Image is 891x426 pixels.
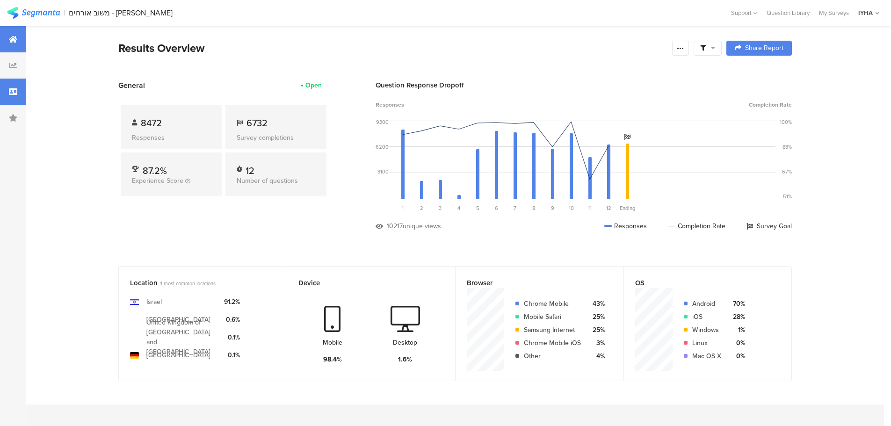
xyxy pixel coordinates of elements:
[532,204,535,212] span: 8
[146,318,217,357] div: United Kingdom of [GEOGRAPHIC_DATA] and [GEOGRAPHIC_DATA]
[224,332,240,342] div: 0.1%
[588,325,605,335] div: 25%
[495,204,498,212] span: 6
[403,221,441,231] div: unique views
[692,338,721,348] div: Linux
[729,338,745,348] div: 0%
[729,312,745,322] div: 28%
[729,351,745,361] div: 0%
[246,116,268,130] span: 6732
[323,354,342,364] div: 98.4%
[514,204,516,212] span: 7
[780,118,792,126] div: 100%
[159,280,216,287] span: 4 most common locations
[524,312,581,322] div: Mobile Safari
[749,101,792,109] span: Completion Rate
[146,315,210,325] div: [GEOGRAPHIC_DATA]
[402,204,404,212] span: 1
[762,8,814,17] a: Question Library
[814,8,854,17] a: My Surveys
[782,143,792,151] div: 83%
[376,101,404,109] span: Responses
[783,193,792,200] div: 51%
[420,204,423,212] span: 2
[224,350,240,360] div: 0.1%
[393,338,417,347] div: Desktop
[618,204,637,212] div: Ending
[237,133,315,143] div: Survey completions
[69,8,173,17] div: משוב אורחים - [PERSON_NAME]
[476,204,479,212] span: 5
[588,299,605,309] div: 43%
[439,204,442,212] span: 3
[387,221,403,231] div: 10217
[146,297,162,307] div: Israel
[64,7,65,18] div: |
[146,350,210,360] div: [GEOGRAPHIC_DATA]
[569,204,574,212] span: 10
[467,278,597,288] div: Browser
[457,204,460,212] span: 4
[524,299,581,309] div: Chrome Mobile
[118,40,667,57] div: Results Overview
[745,45,783,51] span: Share Report
[588,204,592,212] span: 11
[130,278,260,288] div: Location
[224,315,240,325] div: 0.6%
[246,164,254,173] div: 12
[132,176,183,186] span: Experience Score
[141,116,162,130] span: 8472
[782,168,792,175] div: 67%
[305,80,322,90] div: Open
[692,312,721,322] div: iOS
[118,80,145,91] span: General
[729,299,745,309] div: 70%
[298,278,428,288] div: Device
[588,351,605,361] div: 4%
[692,299,721,309] div: Android
[524,351,581,361] div: Other
[624,134,630,140] i: Survey Goal
[7,7,60,19] img: segmanta logo
[604,221,647,231] div: Responses
[551,204,554,212] span: 9
[237,176,298,186] span: Number of questions
[132,133,210,143] div: Responses
[731,6,757,20] div: Support
[524,325,581,335] div: Samsung Internet
[692,325,721,335] div: Windows
[858,8,873,17] div: IYHA
[398,354,412,364] div: 1.6%
[376,143,389,151] div: 6200
[635,278,765,288] div: OS
[588,338,605,348] div: 3%
[729,325,745,335] div: 1%
[606,204,611,212] span: 12
[692,351,721,361] div: Mac OS X
[376,118,389,126] div: 9300
[524,338,581,348] div: Chrome Mobile iOS
[376,80,792,90] div: Question Response Dropoff
[377,168,389,175] div: 3100
[668,221,725,231] div: Completion Rate
[143,164,167,178] span: 87.2%
[323,338,342,347] div: Mobile
[224,297,240,307] div: 91.2%
[588,312,605,322] div: 25%
[746,221,792,231] div: Survey Goal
